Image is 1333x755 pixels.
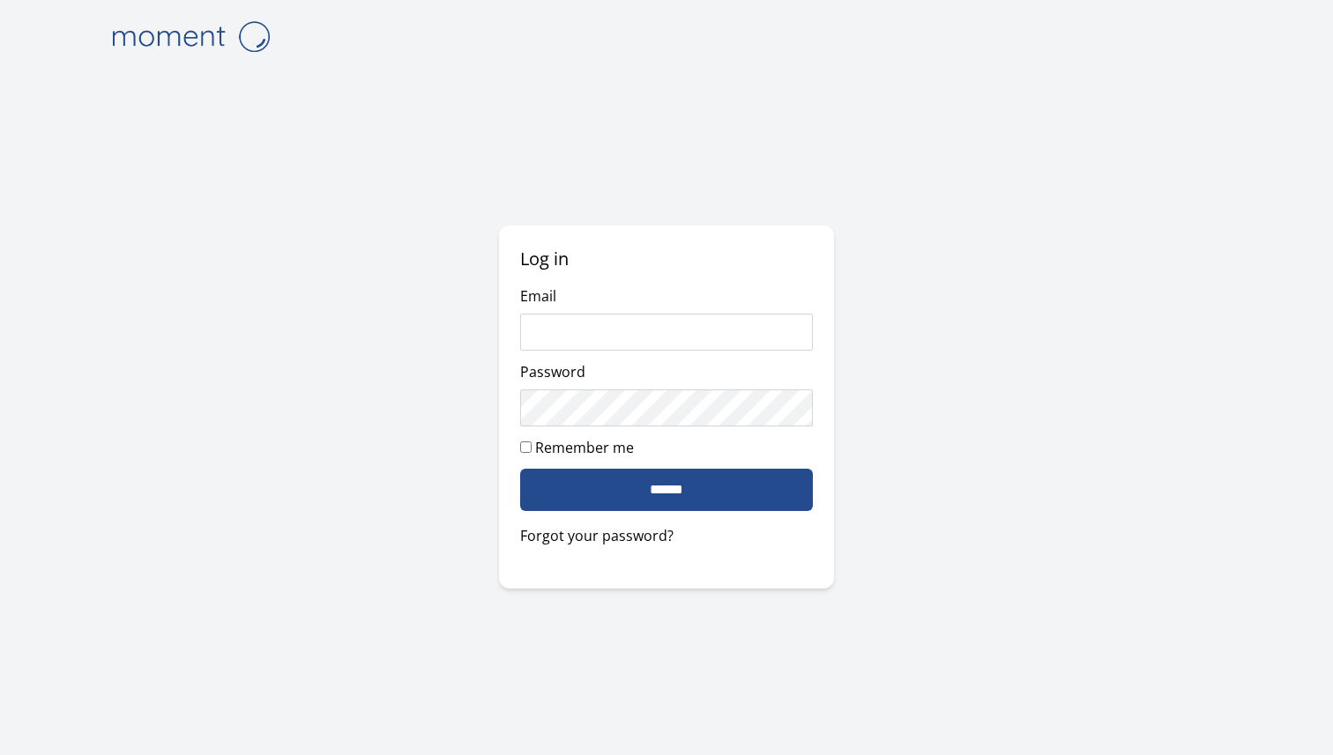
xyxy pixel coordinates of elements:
img: logo-4e3dc11c47720685a147b03b5a06dd966a58ff35d612b21f08c02c0306f2b779.png [102,14,279,59]
label: Password [520,362,585,381]
a: Forgot your password? [520,525,813,546]
label: Remember me [535,438,634,457]
label: Email [520,286,556,306]
h2: Log in [520,247,813,271]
